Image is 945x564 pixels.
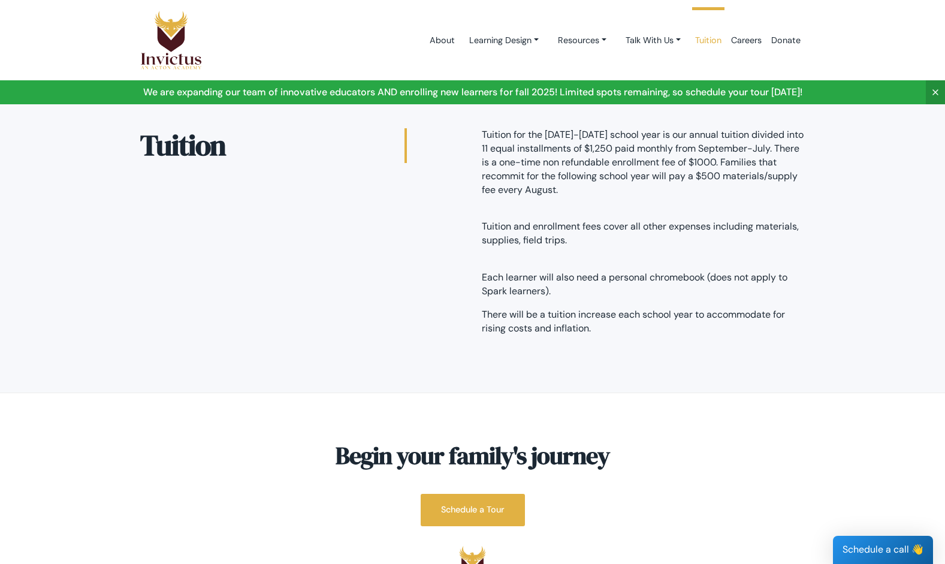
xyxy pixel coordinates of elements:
div: Schedule a call 👋 [833,536,933,564]
p: Tuition for the [DATE]-[DATE] school year is our annual tuition divided into 11 equal installment... [482,128,805,197]
h2: Tuition [140,128,407,163]
a: Talk With Us [616,29,690,52]
a: About [425,15,460,66]
a: Resources [548,29,616,52]
a: Learning Design [460,29,548,52]
a: Careers [726,15,766,66]
p: Each learner will also need a personal chromebook (does not apply to Spark learners). [482,271,805,298]
p: There will be a tuition increase each school year to accommodate for rising costs and inflation. [482,308,805,336]
a: Schedule a Tour [421,494,525,526]
a: Tuition [690,15,726,66]
a: Donate [766,15,805,66]
h3: Begin your family's journey [140,441,805,470]
img: Logo [140,10,203,70]
p: Tuition and enrollment fees cover all other expenses including materials, supplies, field trips. [482,220,805,248]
